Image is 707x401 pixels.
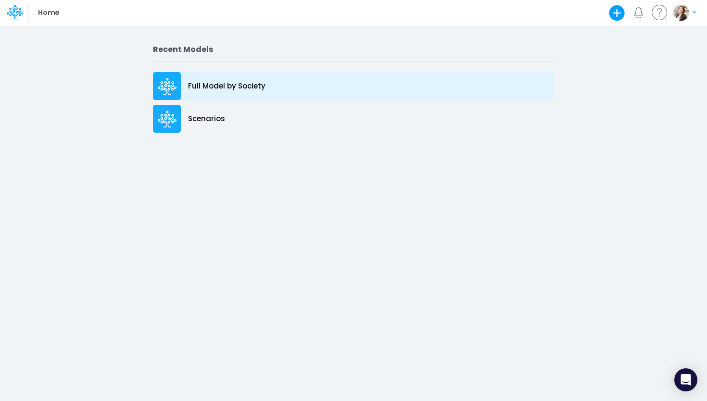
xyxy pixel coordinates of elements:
p: Home [38,8,59,18]
a: Notifications [633,7,644,18]
div: Open Intercom Messenger [674,368,697,391]
p: Scenarios [188,113,225,125]
a: Scenarios [153,102,554,135]
p: Full Model by Society [188,81,265,92]
a: Full Model by Society [153,70,554,102]
h2: Recent Models [153,45,554,54]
